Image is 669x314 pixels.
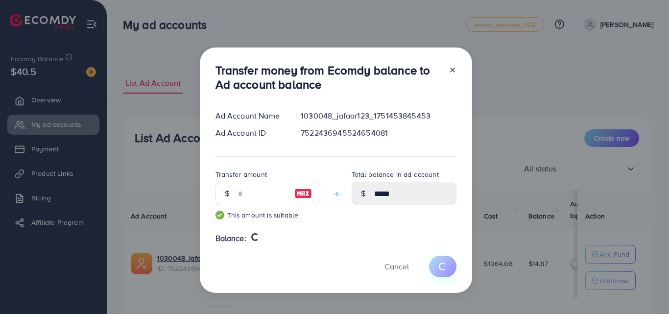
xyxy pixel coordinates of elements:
span: Balance: [215,233,246,244]
iframe: Chat [627,270,662,307]
div: Ad Account Name [208,110,293,121]
div: 1030048_jafaar123_1751453845453 [293,110,464,121]
span: Cancel [384,261,409,272]
img: image [294,188,312,199]
div: Ad Account ID [208,127,293,139]
img: guide [215,211,224,219]
small: This amount is suitable [215,210,320,220]
label: Transfer amount [215,169,267,179]
button: Cancel [372,256,421,277]
label: Total balance in ad account [352,169,439,179]
h3: Transfer money from Ecomdy balance to Ad account balance [215,63,441,92]
div: 7522436945524654081 [293,127,464,139]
